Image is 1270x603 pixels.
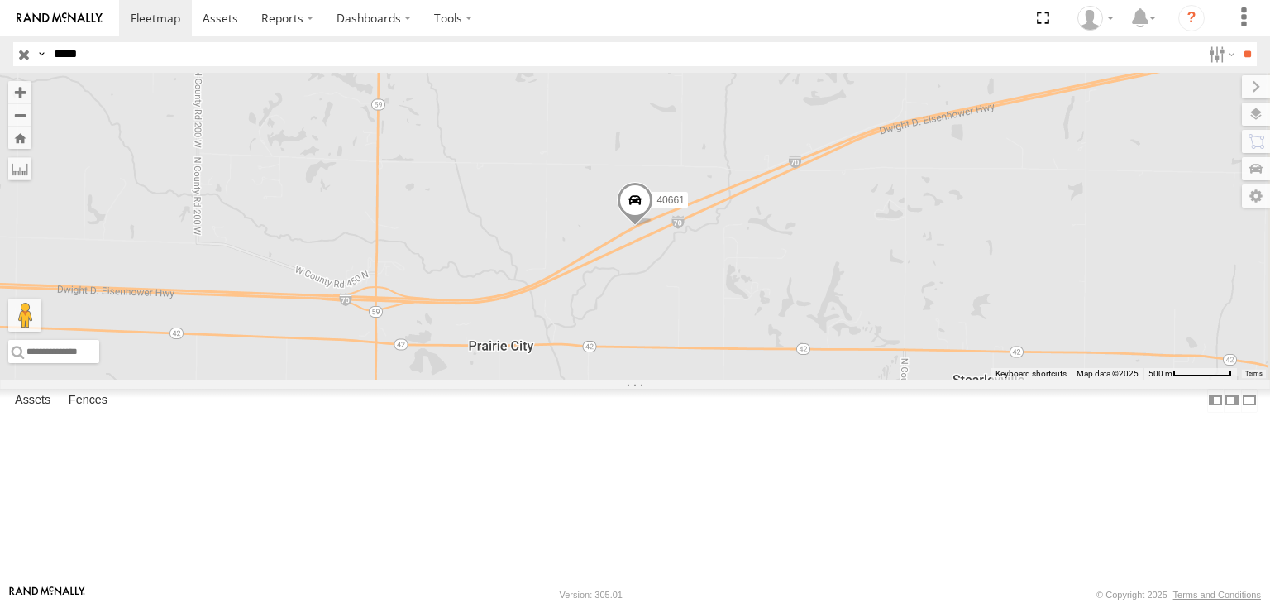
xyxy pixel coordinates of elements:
button: Map Scale: 500 m per 68 pixels [1143,368,1237,380]
div: © Copyright 2025 - [1096,590,1261,600]
label: Map Settings [1242,184,1270,208]
button: Keyboard shortcuts [995,368,1067,380]
a: Visit our Website [9,586,85,603]
button: Drag Pegman onto the map to open Street View [8,299,41,332]
button: Zoom in [8,81,31,103]
label: Search Filter Options [1202,42,1238,66]
span: 500 m [1148,369,1172,378]
button: Zoom out [8,103,31,127]
label: Measure [8,157,31,180]
div: Version: 305.01 [560,590,623,600]
a: Terms [1245,371,1263,377]
i: ? [1178,5,1205,31]
label: Assets [7,389,59,412]
label: Hide Summary Table [1241,389,1258,413]
label: Dock Summary Table to the Left [1207,389,1224,413]
button: Zoom Home [8,127,31,149]
label: Dock Summary Table to the Right [1224,389,1240,413]
img: rand-logo.svg [17,12,103,24]
label: Fences [60,389,116,412]
span: Map data ©2025 [1077,369,1139,378]
div: Alfonso Garay [1072,6,1120,31]
a: Terms and Conditions [1173,590,1261,600]
label: Search Query [35,42,48,66]
span: 40661 [656,194,684,206]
